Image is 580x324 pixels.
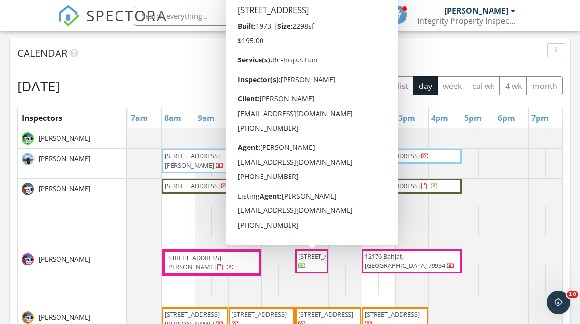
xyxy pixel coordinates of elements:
[295,110,322,126] a: 12pm
[547,291,570,314] iframe: Intercom live chat
[17,76,60,96] h2: [DATE]
[495,110,518,126] a: 6pm
[417,16,516,26] div: Integrity Property Inspections
[87,5,167,26] span: SPECTORA
[37,154,92,164] span: [PERSON_NAME]
[37,184,92,194] span: [PERSON_NAME]
[165,181,220,190] span: [STREET_ADDRESS]
[128,110,150,126] a: 7am
[22,113,62,123] span: Inspectors
[229,110,255,126] a: 10am
[162,110,184,126] a: 8am
[166,253,221,271] span: [STREET_ADDRESS][PERSON_NAME]
[195,110,217,126] a: 9am
[232,310,287,319] span: [STREET_ADDRESS]
[329,110,351,126] a: 1pm
[396,110,418,126] a: 3pm
[437,76,467,95] button: week
[37,312,92,322] span: [PERSON_NAME]
[298,252,353,261] span: [STREET_ADDRESS]
[134,6,330,26] input: Search everything...
[262,110,289,126] a: 11am
[22,132,34,145] img: dsc_0549.jpg
[341,76,364,96] button: Previous day
[444,6,508,16] div: [PERSON_NAME]
[365,310,420,319] span: [STREET_ADDRESS]
[567,291,578,298] span: 10
[363,76,386,96] button: Next day
[462,110,484,126] a: 5pm
[58,13,167,34] a: SPECTORA
[298,310,353,319] span: [STREET_ADDRESS]
[22,253,34,265] img: dsc_0555.jpg
[526,76,563,95] button: month
[22,183,34,195] img: dsc_0558.jpg
[22,311,34,324] img: dsc_0562.jpg
[529,110,551,126] a: 7pm
[365,151,420,160] span: [STREET_ADDRESS]
[413,76,438,95] button: day
[58,5,80,27] img: The Best Home Inspection Software - Spectora
[299,76,335,95] button: [DATE]
[300,183,355,201] span: [STREET_ADDRESS][PERSON_NAME]
[499,76,527,95] button: 4 wk
[37,254,92,264] span: [PERSON_NAME]
[22,153,34,165] img: ae85b62e3b0b48b18ab3712479a278d8.jpeg
[429,110,451,126] a: 4pm
[392,76,414,95] button: list
[365,252,445,270] span: 12176 Bahjat, [GEOGRAPHIC_DATA] 79934
[362,110,384,126] a: 2pm
[165,151,220,170] span: [STREET_ADDRESS][PERSON_NAME]
[365,181,420,190] span: [STREET_ADDRESS]
[37,133,92,143] span: [PERSON_NAME]
[17,46,67,59] span: Calendar
[467,76,500,95] button: cal wk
